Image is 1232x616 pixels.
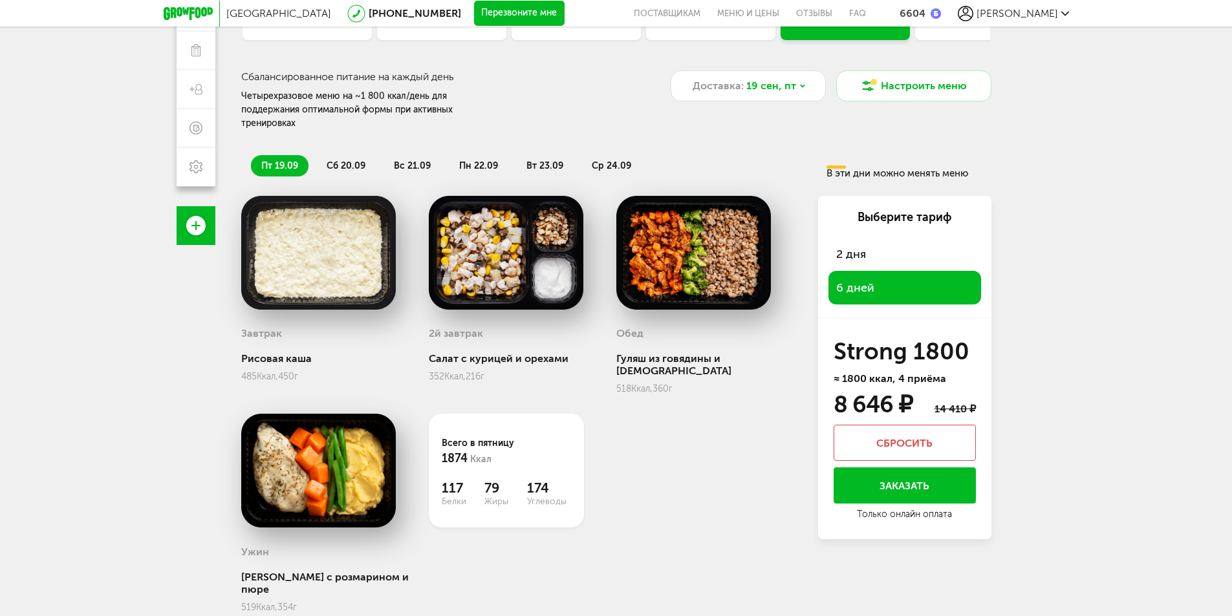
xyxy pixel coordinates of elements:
span: 1874 [442,451,468,465]
div: Салат с курицей и орехами [429,352,584,365]
div: Выберите тариф [828,209,981,226]
span: [GEOGRAPHIC_DATA] [226,7,331,19]
h3: Сбалансированное питание на каждый день [241,70,671,83]
h3: Strong 1800 [834,341,976,362]
span: Углеводы [527,496,570,507]
span: ≈ 1800 ккал, 4 приёма [834,372,946,385]
span: Ккал [470,454,492,465]
h3: Обед [616,327,643,339]
div: 352 216 [429,371,584,382]
span: Белки [442,496,484,507]
div: [PERSON_NAME] с розмарином и пюре [241,571,422,595]
span: вт 23.09 [526,160,563,171]
span: Ккал, [256,602,277,613]
button: Сбросить [834,425,976,461]
span: вс 21.09 [394,160,431,171]
img: big_vmBblXG6BY9fs3wV.png [429,196,584,310]
div: Четырехразовое меню на ~1 800 ккал/день для поддержания оптимальной формы при активных тренировках [241,89,508,130]
h3: Ужин [241,546,269,558]
div: 14 410 ₽ [935,403,976,415]
span: 174 [527,480,570,496]
span: Ккал, [444,371,466,382]
div: 518 360 [616,383,797,394]
button: Перезвоните мне [474,1,565,27]
span: пт 19.09 [261,160,298,171]
div: 485 450 [241,371,396,382]
button: Заказать [834,467,976,504]
span: Ккал, [631,383,653,394]
span: г [294,371,298,382]
img: big_wY3GFzAuBXjIiT3b.png [241,196,396,310]
div: В эти дни можно менять меню [827,165,987,179]
h3: 2й завтрак [429,327,483,339]
img: big_xw1qmY3Uhpz15WbI.png [241,414,396,527]
span: 6 дней [836,279,973,297]
div: 8 646 ₽ [834,394,913,415]
div: Гуляш из говядины и [DEMOGRAPHIC_DATA] [616,352,797,377]
a: [PHONE_NUMBER] [369,7,461,19]
span: Ккал, [257,371,278,382]
span: г [481,371,484,382]
div: Всего в пятницу [442,436,571,467]
div: 6604 [900,7,925,19]
span: [PERSON_NAME] [977,7,1058,19]
span: 79 [484,480,527,496]
div: Рисовая каша [241,352,396,365]
div: 519 354 [241,602,422,613]
img: bonus_b.cdccf46.png [931,8,941,19]
div: Только онлайн оплата [857,510,952,520]
img: big_8OI06nhAOINyRp6P.png [616,196,772,310]
span: 117 [442,480,484,496]
span: г [669,383,673,394]
span: пн 22.09 [459,160,498,171]
span: 2 дня [836,245,973,263]
span: Доставка: [693,78,744,94]
span: г [293,602,297,613]
span: ср 24.09 [592,160,631,171]
span: Жиры [484,496,527,507]
button: Настроить меню [836,70,991,101]
h3: Завтрак [241,327,282,339]
span: сб 20.09 [327,160,365,171]
span: 19 сен, пт [746,78,796,94]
